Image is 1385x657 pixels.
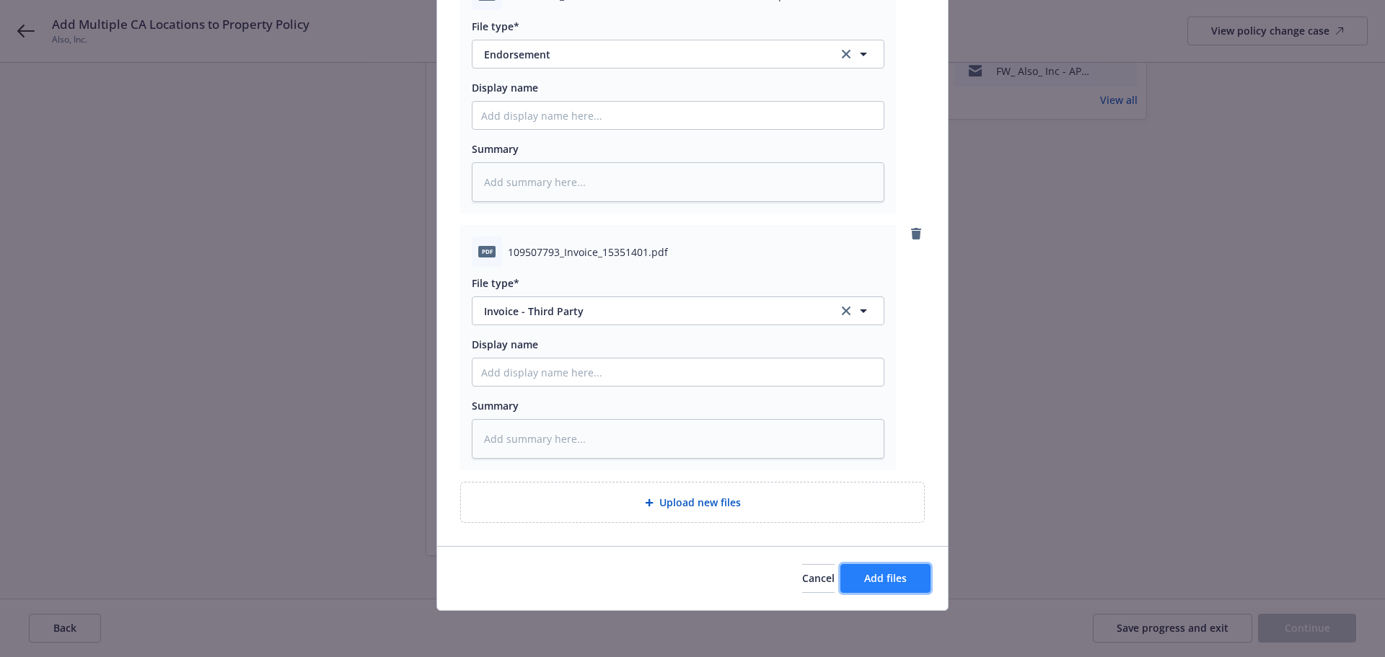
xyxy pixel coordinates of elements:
button: Add files [840,564,931,593]
span: 109507793_Invoice_15351401.pdf [508,244,668,260]
span: Cancel [802,571,835,585]
button: Endorsementclear selection [472,40,884,69]
a: remove [907,225,925,242]
span: Display name [472,81,538,94]
button: Cancel [802,564,835,593]
input: Add display name here... [472,102,884,129]
input: Add display name here... [472,358,884,386]
div: Upload new files [460,482,925,523]
span: Add files [864,571,907,585]
a: clear selection [837,302,855,319]
span: Endorsement [484,47,818,62]
span: Upload new files [659,495,741,510]
button: Invoice - Third Partyclear selection [472,296,884,325]
span: Summary [472,399,519,413]
a: clear selection [837,45,855,63]
span: pdf [478,246,496,257]
span: Display name [472,338,538,351]
span: File type* [472,19,519,33]
span: Invoice - Third Party [484,304,818,319]
span: Summary [472,142,519,156]
span: File type* [472,276,519,290]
